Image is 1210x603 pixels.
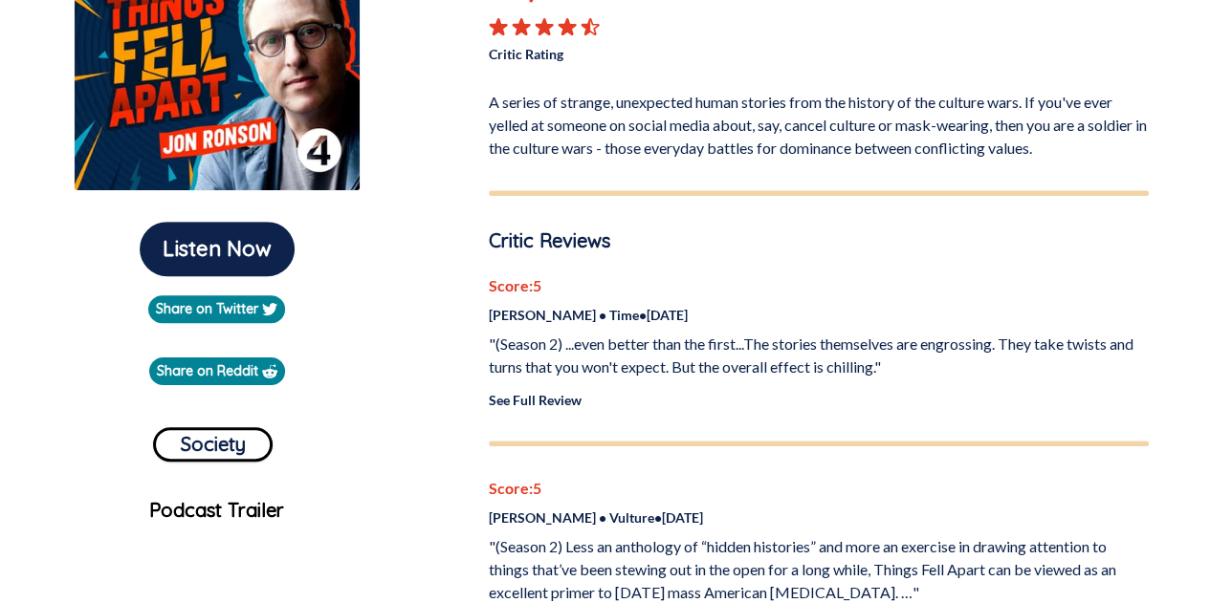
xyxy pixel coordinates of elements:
a: Share on Reddit [149,357,285,385]
p: "(Season 2) ...even better than the first...The stories themselves are engrossing. They take twis... [489,333,1149,378]
a: Share on Twitter [148,295,285,323]
p: Score: 5 [489,477,1149,500]
button: Society [153,427,273,462]
a: Society [153,420,273,462]
p: A series of strange, unexpected human stories from the history of the culture wars. If you've eve... [489,83,1149,160]
p: Podcast Trailer [15,496,419,525]
p: [PERSON_NAME] • Vulture • [DATE] [489,507,1149,528]
button: Listen Now [140,222,295,276]
p: Critic Rating [489,36,819,64]
p: [PERSON_NAME] • Time • [DATE] [489,305,1149,325]
p: Score: 5 [489,274,1149,297]
p: Critic Reviews [489,226,1149,255]
a: See Full Review [489,392,582,408]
